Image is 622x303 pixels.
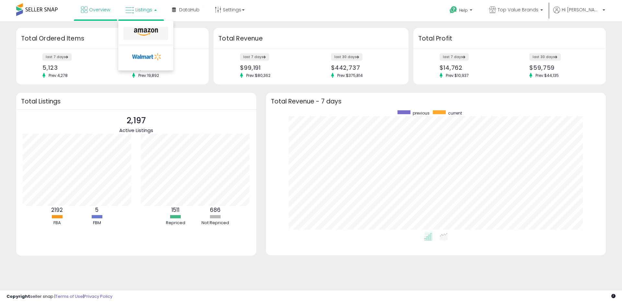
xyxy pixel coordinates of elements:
div: $99,191 [240,64,306,71]
span: Overview [89,6,110,13]
span: Prev: $80,362 [243,73,274,78]
h3: Total Profit [418,34,601,43]
label: last 7 days [440,53,469,61]
b: 1511 [171,206,179,214]
label: last 7 days [42,53,72,61]
div: 5,123 [42,64,108,71]
p: 2,197 [119,115,153,127]
div: FBM [77,220,116,226]
div: Tooltip anchor [199,3,210,10]
h3: Total Listings [21,99,251,104]
div: $442,737 [331,64,397,71]
h3: Total Revenue [218,34,404,43]
span: Top Value Brands [498,6,538,13]
span: Listings [135,6,152,13]
span: Prev: 19,892 [135,73,162,78]
b: 686 [210,206,221,214]
div: Tooltip anchor [263,36,269,42]
div: Tooltip anchor [153,127,159,133]
div: Repriced [156,220,195,226]
div: Tooltip anchor [451,36,457,42]
label: last 30 days [331,53,363,61]
h3: Total Ordered Items [21,34,204,43]
span: Prev: 4,278 [45,73,71,78]
div: Not Repriced [196,220,235,226]
span: previous [413,110,430,116]
span: current [448,110,462,116]
span: Prev: $10,937 [443,73,472,78]
div: 22,445 [132,64,197,71]
span: Prev: $375,814 [334,73,366,78]
span: Active Listings [119,127,153,134]
b: 2192 [51,206,63,214]
span: Help [459,7,468,13]
i: Get Help [449,6,457,14]
a: Help [444,1,479,21]
label: last 7 days [240,53,269,61]
div: FBA [38,220,76,226]
span: Prev: $44,135 [532,73,562,78]
span: Hi [PERSON_NAME] [562,6,601,13]
div: $14,762 [440,64,505,71]
span: DataHub [179,6,200,13]
h3: Total Revenue - 7 days [271,99,601,104]
b: 5 [95,206,98,214]
a: Hi [PERSON_NAME] [553,6,605,21]
div: $59,759 [529,64,594,71]
div: Tooltip anchor [83,36,89,42]
label: last 30 days [529,53,561,61]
